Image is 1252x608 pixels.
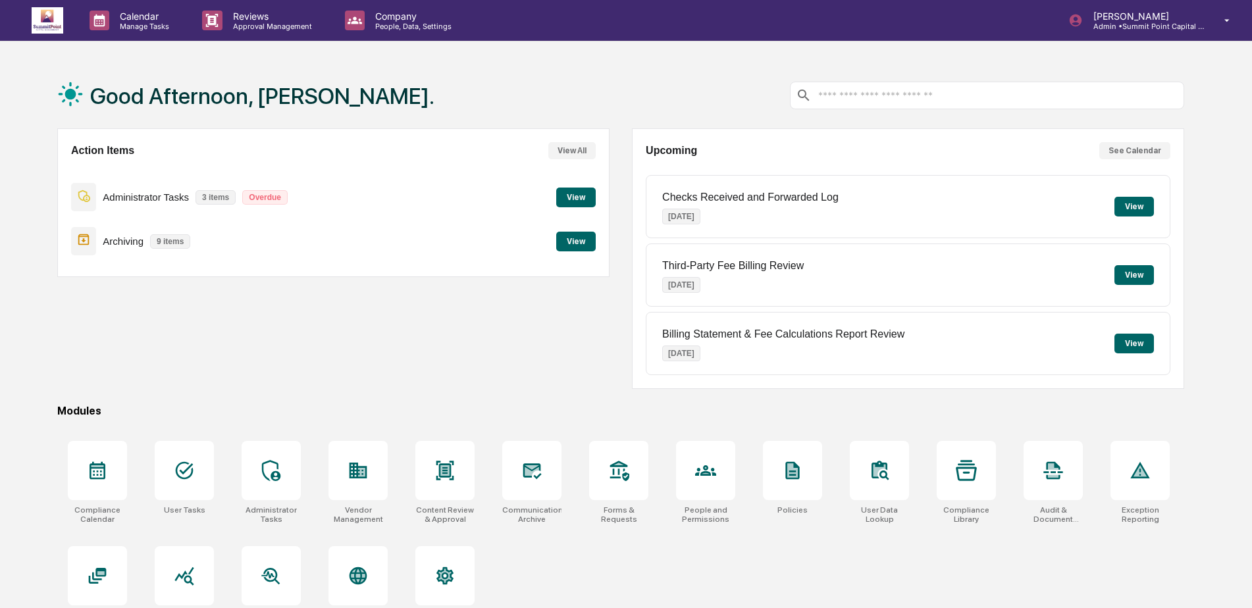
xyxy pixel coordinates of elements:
p: Manage Tasks [109,22,176,31]
p: People, Data, Settings [365,22,458,31]
h2: Action Items [71,145,134,157]
p: Third-Party Fee Billing Review [662,260,804,272]
p: [PERSON_NAME] [1083,11,1205,22]
div: Policies [777,505,808,515]
h1: Good Afternoon, [PERSON_NAME]. [90,83,434,109]
p: Overdue [242,190,288,205]
div: Compliance Calendar [68,505,127,524]
p: [DATE] [662,345,700,361]
div: People and Permissions [676,505,735,524]
p: Admin • Summit Point Capital Management [1083,22,1205,31]
div: Audit & Document Logs [1024,505,1083,524]
p: Approval Management [222,22,319,31]
p: 9 items [150,234,190,249]
div: Administrator Tasks [242,505,301,524]
button: View [1114,197,1154,216]
p: Calendar [109,11,176,22]
p: Company [365,11,458,22]
p: Checks Received and Forwarded Log [662,191,839,203]
img: logo [32,7,63,34]
button: View [1114,265,1154,285]
p: [DATE] [662,277,700,293]
a: View [556,190,596,203]
button: View [556,232,596,251]
p: Billing Statement & Fee Calculations Report Review [662,328,904,340]
button: See Calendar [1099,142,1170,159]
div: Modules [57,405,1184,417]
a: View [556,234,596,247]
button: View All [548,142,596,159]
p: Archiving [103,236,143,247]
div: Communications Archive [502,505,561,524]
p: [DATE] [662,209,700,224]
h2: Upcoming [646,145,697,157]
button: View [556,188,596,207]
p: 3 items [196,190,236,205]
p: Administrator Tasks [103,191,189,203]
div: Content Review & Approval [415,505,475,524]
div: User Data Lookup [850,505,909,524]
div: Exception Reporting [1110,505,1170,524]
div: User Tasks [164,505,205,515]
div: Vendor Management [328,505,388,524]
p: Reviews [222,11,319,22]
button: View [1114,334,1154,353]
div: Compliance Library [937,505,996,524]
div: Forms & Requests [589,505,648,524]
